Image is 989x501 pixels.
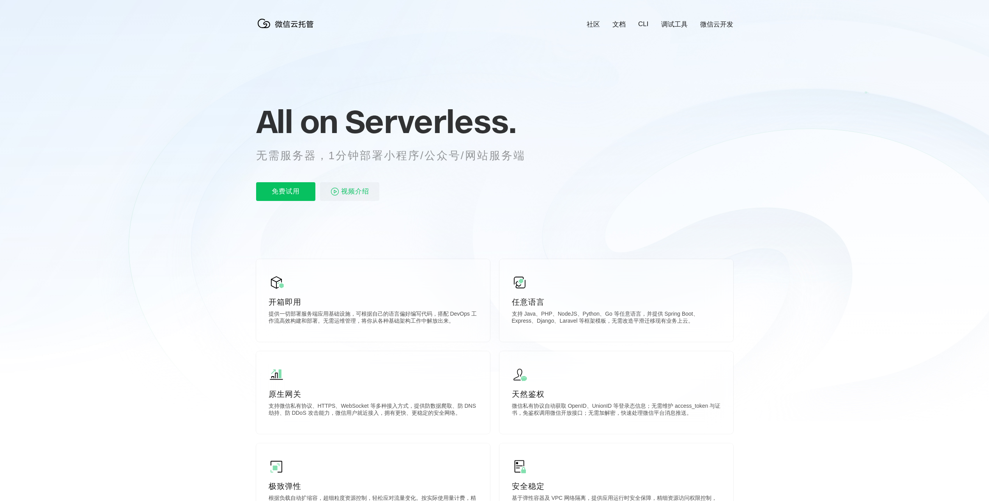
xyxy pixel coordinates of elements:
[512,481,721,492] p: 安全稳定
[256,102,338,141] span: All on
[587,20,600,29] a: 社区
[638,20,648,28] a: CLI
[269,297,478,307] p: 开箱即用
[512,403,721,418] p: 微信私有协议自动获取 OpenID、UnionID 等登录态信息；无需维护 access_token 与证书，免鉴权调用微信开放接口；无需加解密，快速处理微信平台消息推送。
[256,16,318,31] img: 微信云托管
[345,102,516,141] span: Serverless.
[512,389,721,400] p: 天然鉴权
[341,182,369,201] span: 视频介绍
[256,148,540,163] p: 无需服务器，1分钟部署小程序/公众号/网站服务端
[512,297,721,307] p: 任意语言
[269,403,478,418] p: 支持微信私有协议、HTTPS、WebSocket 等多种接入方式，提供防数据爬取、防 DNS 劫持、防 DDoS 攻击能力，微信用户就近接入，拥有更快、更稳定的安全网络。
[661,20,688,29] a: 调试工具
[256,182,315,201] p: 免费试用
[269,311,478,326] p: 提供一切部署服务端应用基础设施，可根据自己的语言偏好编写代码，搭配 DevOps 工作流高效构建和部署。无需运维管理，将你从各种基础架构工作中解放出来。
[269,389,478,400] p: 原生网关
[700,20,733,29] a: 微信云开发
[256,26,318,32] a: 微信云托管
[612,20,626,29] a: 文档
[512,311,721,326] p: 支持 Java、PHP、NodeJS、Python、Go 等任意语言，并提供 Spring Boot、Express、Django、Laravel 等框架模板，无需改造平滑迁移现有业务上云。
[269,481,478,492] p: 极致弹性
[330,187,340,196] img: video_play.svg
